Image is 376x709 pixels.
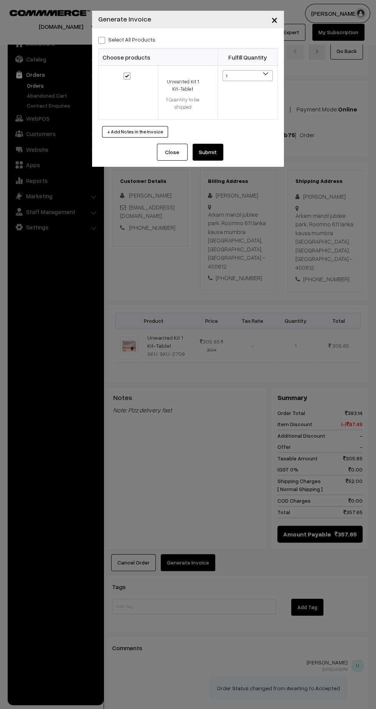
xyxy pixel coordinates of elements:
[163,96,203,111] div: 1 Quantity to be shipped
[99,49,218,66] th: Choose products
[102,126,168,138] button: + Add Notes in the Invoice
[223,70,273,81] span: 1
[265,8,284,32] button: Close
[163,78,203,93] div: Unwanted Kit 1 Kit-Tablet
[157,144,188,161] button: Close
[223,71,272,81] span: 1
[98,35,155,43] label: Select All Products
[218,49,278,66] th: Fulfill Quantity
[271,12,278,27] span: ×
[98,14,151,24] h4: Generate Invoice
[193,144,223,161] button: Submit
